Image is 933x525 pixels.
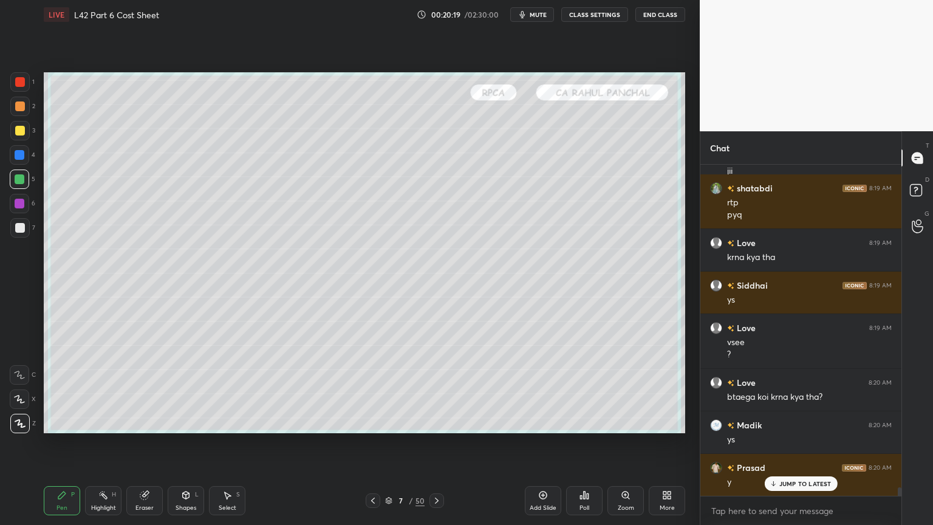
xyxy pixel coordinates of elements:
div: 8:19 AM [869,324,892,332]
img: no-rating-badge.077c3623.svg [727,325,734,332]
div: 8:19 AM [869,185,892,192]
div: LIVE [44,7,69,22]
div: Highlight [91,505,116,511]
div: 8:20 AM [869,379,892,386]
img: default.png [710,237,722,249]
div: 8:20 AM [869,422,892,429]
div: P [71,492,75,498]
div: y [727,476,892,489]
div: 8:19 AM [869,239,892,247]
div: jii [727,165,892,177]
img: iconic-dark.1390631f.png [842,185,867,192]
div: Zoom [618,505,634,511]
div: pyq [727,209,892,221]
div: 2 [10,97,35,116]
div: btaega koi krna kya tha? [727,391,892,403]
img: no-rating-badge.077c3623.svg [727,240,734,247]
img: iconic-dark.1390631f.png [842,282,867,289]
p: D [925,175,929,184]
div: More [660,505,675,511]
div: Eraser [135,505,154,511]
img: default.png [710,280,722,292]
div: C [10,365,36,385]
div: 7 [395,497,407,504]
div: ys [727,434,892,446]
div: 50 [415,495,425,506]
div: 8:20 AM [869,464,892,472]
div: grid [700,165,901,496]
div: 8:19 AM [869,282,892,289]
div: Shapes [176,505,196,511]
img: default.png [710,377,722,389]
h6: shatabdi [734,182,773,194]
h4: L42 Part 6 Cost Sheet [74,9,159,21]
div: S [236,492,240,498]
img: default.png [710,322,722,334]
button: CLASS SETTINGS [561,7,628,22]
h6: Prasad [734,461,765,474]
div: Z [10,414,36,433]
img: iconic-dark.1390631f.png [842,464,866,472]
img: no-rating-badge.077c3623.svg [727,422,734,429]
h6: Love [734,321,756,334]
p: Chat [700,132,739,164]
div: X [10,389,36,409]
div: vsee [727,337,892,349]
p: G [924,209,929,218]
div: 1 [10,72,35,92]
div: / [409,497,413,504]
div: Poll [579,505,589,511]
img: no-rating-badge.077c3623.svg [727,185,734,192]
button: End Class [635,7,685,22]
img: no-rating-badge.077c3623.svg [727,283,734,289]
div: 7 [10,218,35,238]
div: krna kya tha [727,252,892,264]
img: e46e94f5da8d4cc897766d90ab81d02c.jpg [710,182,722,194]
div: H [112,492,116,498]
div: ys [727,294,892,306]
button: mute [510,7,554,22]
div: 5 [10,170,35,189]
img: 057d39644fc24ec5a0e7dadb9b8cee73.None [710,462,722,474]
div: rtp [727,197,892,209]
div: 3 [10,121,35,140]
img: no-rating-badge.077c3623.svg [727,465,734,472]
h6: Siddhai [734,279,768,292]
div: Pen [56,505,67,511]
div: ? [727,349,892,361]
div: 4 [10,145,35,165]
p: T [926,141,929,150]
h6: Madik [734,419,762,431]
h6: Love [734,236,756,249]
h6: Love [734,376,756,389]
span: mute [530,10,547,19]
div: Add Slide [530,505,556,511]
div: 6 [10,194,35,213]
p: JUMP TO LATEST [779,480,832,487]
div: L [195,492,199,498]
img: no-rating-badge.077c3623.svg [727,380,734,386]
div: Select [219,505,236,511]
img: 3 [710,419,722,431]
